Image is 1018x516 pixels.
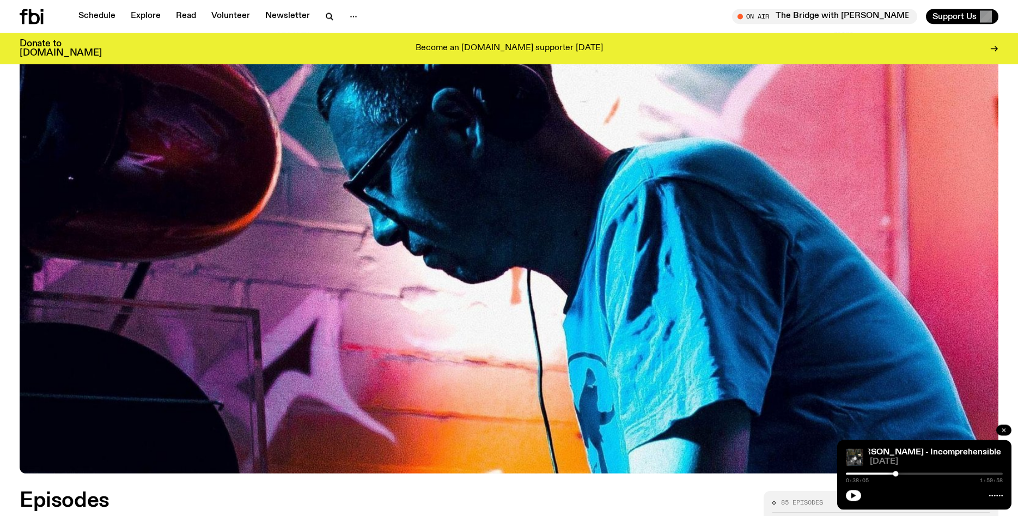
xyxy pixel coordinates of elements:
a: Explore [124,9,167,24]
p: Become an [DOMAIN_NAME] supporter [DATE] [416,44,603,53]
h3: Donate to [DOMAIN_NAME] [20,39,102,58]
span: 0:38:05 [846,478,869,483]
span: 1:59:58 [980,478,1003,483]
button: On AirThe Bridge with [PERSON_NAME] [732,9,917,24]
span: [DATE] [870,458,1003,466]
a: In the Pines - With [PERSON_NAME] - Incomprehensible [778,448,1001,457]
a: Read [169,9,203,24]
button: Support Us [926,9,998,24]
a: Volunteer [205,9,257,24]
a: Newsletter [259,9,316,24]
h2: Episodes [20,491,668,511]
span: Support Us [932,11,977,21]
a: Schedule [72,9,122,24]
span: 85 episodes [781,500,823,506]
